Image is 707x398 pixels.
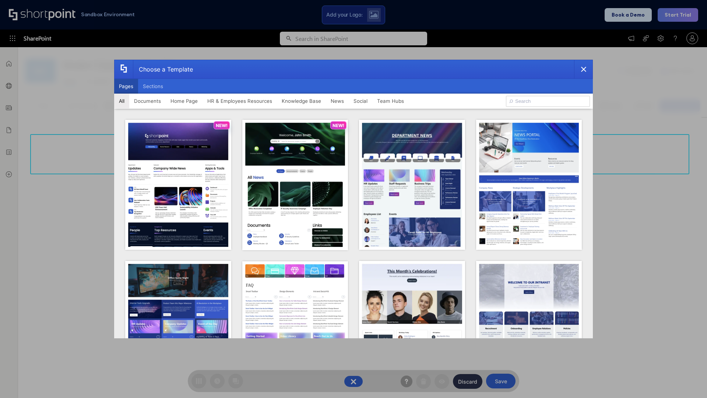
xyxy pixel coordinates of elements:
button: Home Page [166,94,203,108]
div: Choose a Template [133,60,193,78]
button: HR & Employees Resources [203,94,277,108]
iframe: Chat Widget [670,363,707,398]
button: Documents [129,94,166,108]
div: template selector [114,60,593,338]
button: Team Hubs [372,94,409,108]
button: Sections [138,79,168,94]
button: All [114,94,129,108]
p: NEW! [333,123,344,128]
input: Search [506,96,590,107]
p: NEW! [216,123,228,128]
button: Social [349,94,372,108]
button: News [326,94,349,108]
button: Pages [114,79,138,94]
button: Knowledge Base [277,94,326,108]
